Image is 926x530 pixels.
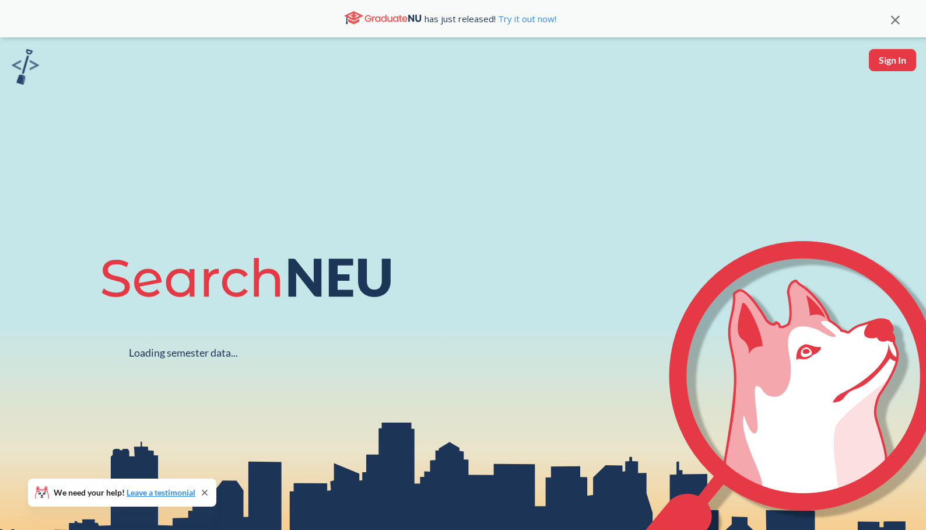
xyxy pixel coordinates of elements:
[54,489,195,497] span: We need your help!
[425,12,556,25] span: has just released!
[12,49,39,88] a: sandbox logo
[12,49,39,85] img: sandbox logo
[129,346,238,360] div: Loading semester data...
[869,49,916,71] button: Sign In
[496,13,556,25] a: Try it out now!
[127,487,195,497] a: Leave a testimonial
